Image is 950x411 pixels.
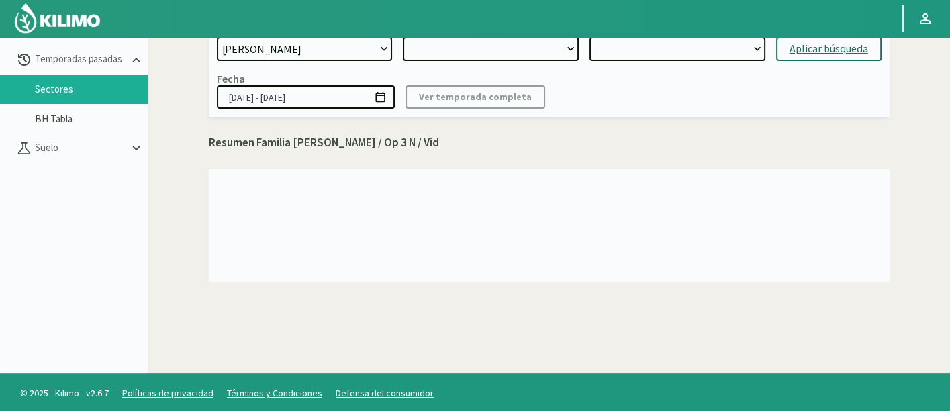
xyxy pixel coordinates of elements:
a: Defensa del consumidor [336,387,434,399]
p: Resumen Familia [PERSON_NAME] / Op 3 N / Vid [209,134,890,152]
a: Sectores [35,83,148,95]
a: BH Tabla [35,113,148,125]
a: Políticas de privacidad [122,387,213,399]
a: Términos y Condiciones [227,387,322,399]
img: Kilimo [13,2,101,34]
div: Fecha [217,72,245,85]
input: dd/mm/yyyy - dd/mm/yyyy [217,85,395,109]
div: Aplicar búsqueda [790,41,868,57]
p: Suelo [32,140,129,156]
p: Temporadas pasadas [32,52,129,67]
span: © 2025 - Kilimo - v2.6.7 [13,386,115,400]
button: Aplicar búsqueda [776,37,882,61]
